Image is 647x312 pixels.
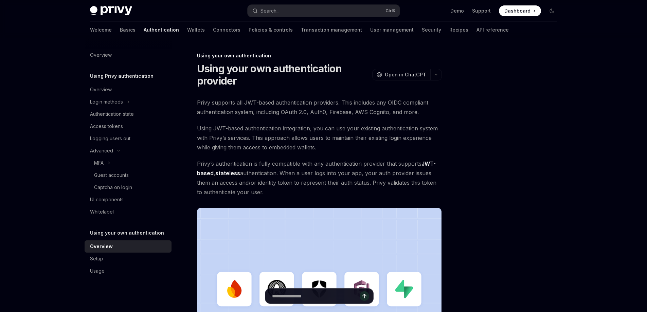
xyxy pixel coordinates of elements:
[94,183,132,191] div: Captcha on login
[90,147,113,155] div: Advanced
[260,7,280,15] div: Search...
[472,7,491,14] a: Support
[249,22,293,38] a: Policies & controls
[85,253,172,265] a: Setup
[90,134,130,143] div: Logging users out
[120,22,136,38] a: Basics
[385,71,426,78] span: Open in ChatGPT
[90,196,124,204] div: UI components
[215,170,240,177] a: stateless
[90,6,132,16] img: dark logo
[90,98,123,106] div: Login methods
[248,5,400,17] button: Search...CtrlK
[85,49,172,61] a: Overview
[372,69,430,80] button: Open in ChatGPT
[385,8,396,14] span: Ctrl K
[90,22,112,38] a: Welcome
[85,181,172,194] a: Captcha on login
[449,22,468,38] a: Recipes
[85,132,172,145] a: Logging users out
[546,5,557,16] button: Toggle dark mode
[301,22,362,38] a: Transaction management
[90,255,103,263] div: Setup
[85,194,172,206] a: UI components
[504,7,531,14] span: Dashboard
[85,169,172,181] a: Guest accounts
[85,108,172,120] a: Authentication state
[90,122,123,130] div: Access tokens
[450,7,464,14] a: Demo
[477,22,509,38] a: API reference
[197,124,442,152] span: Using JWT-based authentication integration, you can use your existing authentication system with ...
[90,229,164,237] h5: Using your own authentication
[187,22,205,38] a: Wallets
[197,52,442,59] div: Using your own authentication
[90,110,134,118] div: Authentication state
[144,22,179,38] a: Authentication
[90,208,114,216] div: Whitelabel
[85,240,172,253] a: Overview
[213,22,240,38] a: Connectors
[422,22,441,38] a: Security
[360,291,369,301] button: Send message
[85,265,172,277] a: Usage
[85,206,172,218] a: Whitelabel
[197,98,442,117] span: Privy supports all JWT-based authentication providers. This includes any OIDC compliant authentic...
[94,171,129,179] div: Guest accounts
[197,62,370,87] h1: Using your own authentication provider
[90,86,112,94] div: Overview
[90,72,154,80] h5: Using Privy authentication
[85,84,172,96] a: Overview
[197,159,442,197] span: Privy’s authentication is fully compatible with any authentication provider that supports , authe...
[90,242,113,251] div: Overview
[90,51,112,59] div: Overview
[370,22,414,38] a: User management
[85,120,172,132] a: Access tokens
[94,159,104,167] div: MFA
[499,5,541,16] a: Dashboard
[90,267,105,275] div: Usage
